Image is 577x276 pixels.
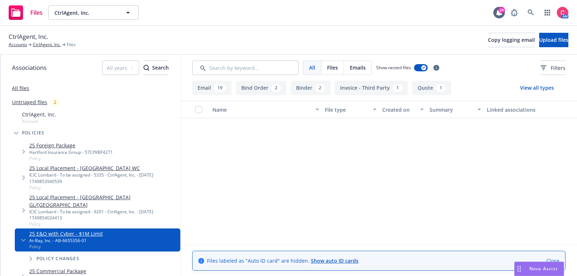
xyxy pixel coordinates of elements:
span: All [309,64,315,71]
button: Filters [541,61,565,75]
button: Quote [412,81,451,95]
button: Linked associations [484,101,541,118]
span: Associations [12,63,47,72]
span: Filters [541,64,565,72]
button: Binder [291,81,330,95]
button: Created on [379,101,427,118]
span: Emails [350,64,366,71]
a: Switch app [540,5,555,20]
div: Name [212,106,311,113]
span: Files labeled as "Auto ID card" are hidden. [207,257,358,264]
span: Nova Assist [529,266,558,272]
input: Select all [195,106,202,113]
a: Search [524,5,538,20]
button: View all types [508,81,565,95]
button: File type [322,101,379,118]
div: 20 [498,7,505,13]
div: Linked associations [487,106,538,113]
button: Name [210,101,322,118]
svg: Search [144,65,149,71]
span: Copy logging email [488,36,535,43]
button: CtrlAgent, Inc. [48,5,138,20]
span: Account [22,118,56,124]
span: Policy [29,244,103,250]
div: Created on [382,106,416,113]
div: 2 [315,84,325,92]
span: Upload files [539,36,568,43]
div: File type [325,106,368,113]
span: Files [327,64,338,71]
a: Files [6,3,45,23]
div: At-Bay, Inc. - AB-6655356-01 [29,237,103,244]
a: CtrlAgent, Inc. [33,41,61,48]
div: 1 [436,84,446,92]
div: 2 [271,84,281,92]
img: photo [557,7,568,18]
span: Show nested files [376,64,411,71]
button: SearchSearch [144,61,169,75]
a: 25 Local Placement - [GEOGRAPHIC_DATA] GL/[GEOGRAPHIC_DATA] [29,193,177,209]
a: All files [12,85,29,92]
span: Policies [22,131,45,135]
a: 25 E&O with Cyber - $1M Limit [29,230,103,237]
span: CtrlAgent, Inc. [9,32,48,41]
span: Policy changes [36,257,79,261]
div: Drag to move [515,262,524,276]
button: Email [192,81,232,95]
span: Files [30,10,43,15]
div: 1 [393,84,402,92]
span: Policy [29,155,113,161]
span: CtrlAgent, Inc. [54,9,117,17]
input: Search by keyword... [192,61,299,75]
span: Policy [29,184,177,191]
div: Hartford Insurance Group - 57CPKBF4271 [29,149,113,155]
span: CtrlAgent, Inc. [22,111,56,118]
span: Policy [29,221,177,227]
div: ICIC Lombard - To be assigned - 9201 - CtrlAgent, Inc. - [DATE] 1749854024413 [29,209,177,221]
span: Filters [551,64,565,72]
button: Nova Assist [514,262,564,276]
a: 25 Local Placement - [GEOGRAPHIC_DATA] WC [29,164,177,172]
button: Bind Order [236,81,286,95]
button: Summary [427,101,484,118]
div: Search [144,61,169,75]
button: Copy logging email [488,33,535,47]
span: Files [67,41,76,48]
a: Report a Bug [507,5,521,20]
div: ICIC Lombard - To be assigned - 5335 - CtrlAgent, Inc. - [DATE] 1749853940539 [29,172,177,184]
div: 2 [50,98,60,106]
a: 25 Commercial Package [29,267,115,275]
a: Accounts [9,41,27,48]
a: 25 Foreign Package [29,142,113,149]
div: 19 [214,84,226,92]
button: Invoice - Third Party [335,81,408,95]
button: Upload files [539,33,568,47]
a: Close [546,257,559,264]
div: Summary [430,106,473,113]
a: Untriaged files [12,98,47,106]
a: Show auto ID cards [311,257,358,264]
